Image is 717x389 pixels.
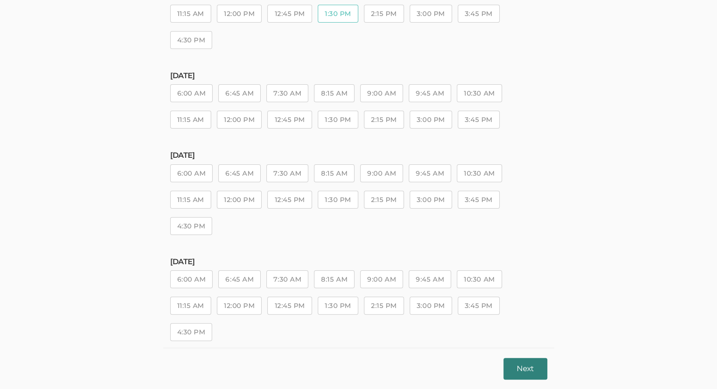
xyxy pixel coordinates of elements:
button: 12:00 PM [217,297,262,315]
button: 2:15 PM [364,111,404,129]
button: 11:15 AM [170,5,211,23]
button: 3:00 PM [410,191,452,209]
button: 8:15 AM [314,84,354,102]
button: 9:45 AM [409,270,451,288]
button: 12:00 PM [217,191,262,209]
button: 9:45 AM [409,84,451,102]
button: 12:00 PM [217,111,262,129]
button: 4:30 PM [170,323,213,341]
button: 4:30 PM [170,217,213,235]
button: 11:15 AM [170,111,211,129]
button: 10:30 AM [457,270,502,288]
button: 6:00 AM [170,164,213,182]
button: 4:30 PM [170,31,213,49]
button: 3:00 PM [410,111,452,129]
button: 6:45 AM [218,164,261,182]
h5: [DATE] [170,72,547,80]
button: 3:45 PM [458,191,500,209]
button: Next [503,357,547,380]
h5: [DATE] [170,258,547,266]
button: 10:30 AM [457,164,502,182]
button: 8:15 AM [314,270,354,288]
button: 2:15 PM [364,297,404,315]
button: 1:30 PM [318,111,358,129]
button: 3:00 PM [410,297,452,315]
button: 6:00 AM [170,270,213,288]
button: 11:15 AM [170,191,211,209]
button: 12:00 PM [217,5,262,23]
button: 9:00 AM [360,84,403,102]
button: 6:45 AM [218,270,261,288]
button: 9:00 AM [360,164,403,182]
button: 12:45 PM [267,297,312,315]
button: 6:45 AM [218,84,261,102]
button: 12:45 PM [267,111,312,129]
button: 1:30 PM [318,297,358,315]
h5: [DATE] [170,151,547,160]
button: 2:15 PM [364,5,404,23]
button: 3:00 PM [410,5,452,23]
button: 6:00 AM [170,84,213,102]
button: 7:30 AM [266,270,308,288]
button: 7:30 AM [266,84,308,102]
button: 12:45 PM [267,5,312,23]
button: 1:30 PM [318,191,358,209]
button: 10:30 AM [457,84,502,102]
button: 9:00 AM [360,270,403,288]
button: 3:45 PM [458,297,500,315]
button: 1:30 PM [318,5,358,23]
button: 12:45 PM [267,191,312,209]
button: 7:30 AM [266,164,308,182]
button: 9:45 AM [409,164,451,182]
button: 8:15 AM [314,164,354,182]
button: 2:15 PM [364,191,404,209]
button: 3:45 PM [458,111,500,129]
button: 3:45 PM [458,5,500,23]
button: 11:15 AM [170,297,211,315]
